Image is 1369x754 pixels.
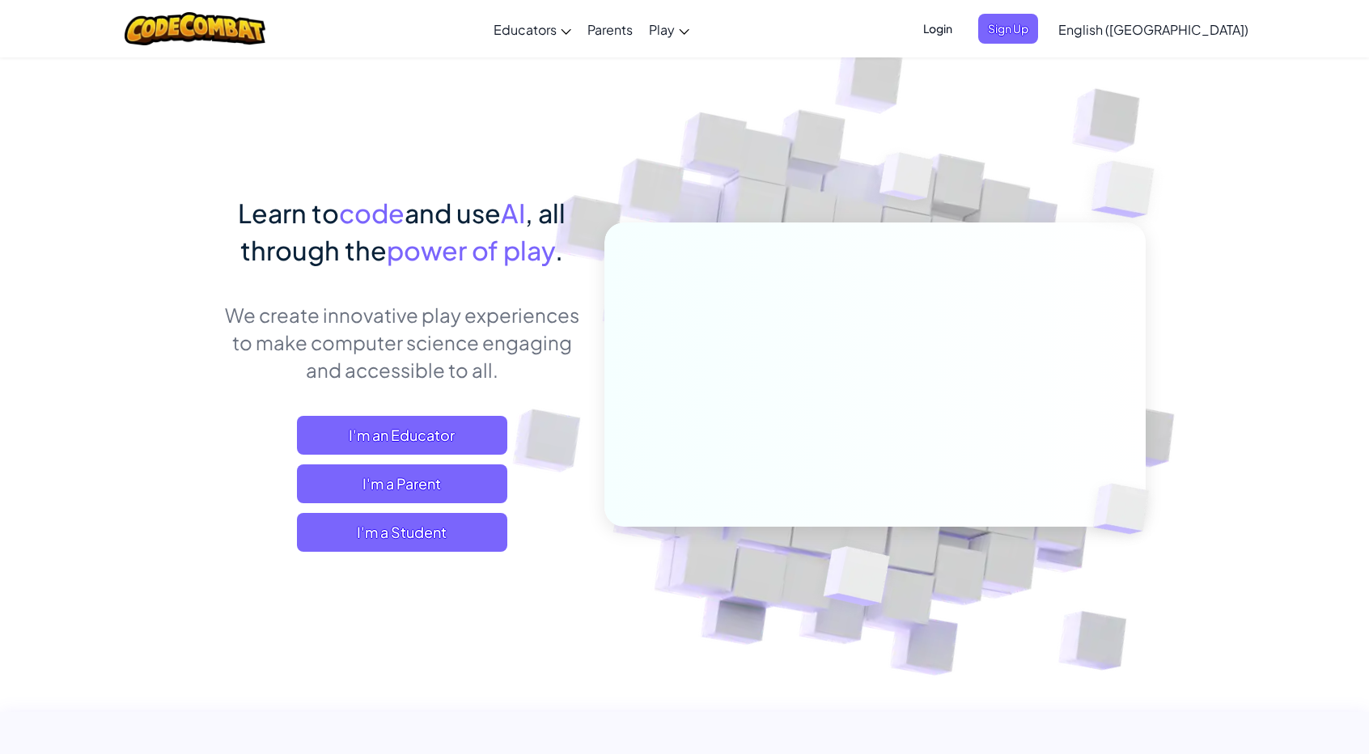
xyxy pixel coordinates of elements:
[223,301,580,383] p: We create innovative play experiences to make computer science engaging and accessible to all.
[501,197,525,229] span: AI
[649,21,675,38] span: Play
[1066,450,1188,568] img: Overlap cubes
[405,197,501,229] span: and use
[297,464,507,503] a: I'm a Parent
[555,234,563,266] span: .
[297,513,507,552] button: I'm a Student
[238,197,339,229] span: Learn to
[1050,7,1257,51] a: English ([GEOGRAPHIC_DATA])
[1059,121,1199,258] img: Overlap cubes
[850,121,966,241] img: Overlap cubes
[913,14,962,44] button: Login
[339,197,405,229] span: code
[297,416,507,455] a: I'm an Educator
[641,7,697,51] a: Play
[494,21,557,38] span: Educators
[387,234,555,266] span: power of play
[978,14,1038,44] button: Sign Up
[579,7,641,51] a: Parents
[784,512,929,646] img: Overlap cubes
[485,7,579,51] a: Educators
[1058,21,1248,38] span: English ([GEOGRAPHIC_DATA])
[125,12,266,45] img: CodeCombat logo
